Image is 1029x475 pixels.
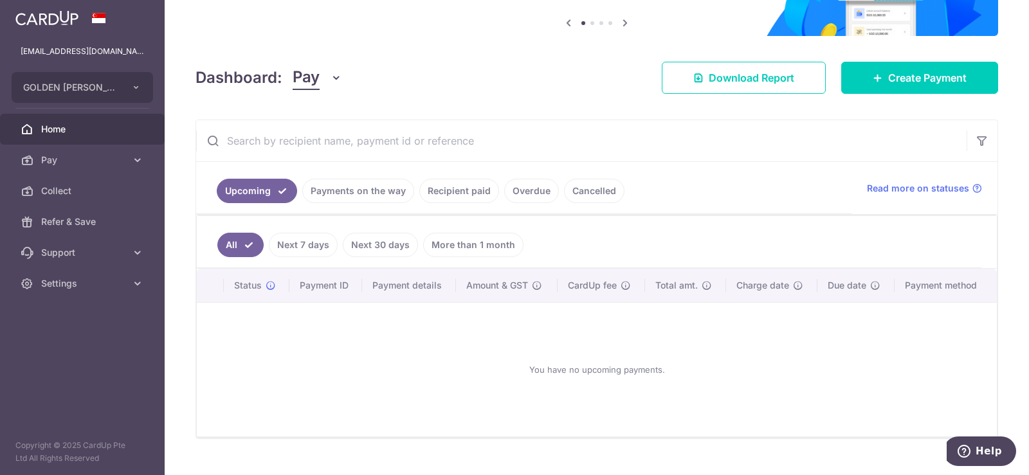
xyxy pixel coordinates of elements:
[217,233,264,257] a: All
[41,215,126,228] span: Refer & Save
[21,45,144,58] p: [EMAIL_ADDRESS][DOMAIN_NAME]
[947,436,1016,469] iframe: Opens a widget where you can find more information
[568,279,617,292] span: CardUp fee
[234,279,262,292] span: Status
[41,123,126,136] span: Home
[564,179,624,203] a: Cancelled
[888,70,967,85] span: Create Payment
[466,279,528,292] span: Amount & GST
[828,279,866,292] span: Due date
[196,120,967,161] input: Search by recipient name, payment id or reference
[419,179,499,203] a: Recipient paid
[41,184,126,197] span: Collect
[23,81,118,94] span: GOLDEN [PERSON_NAME] MARKETING
[362,269,457,302] th: Payment details
[662,62,826,94] a: Download Report
[736,279,789,292] span: Charge date
[12,72,153,103] button: GOLDEN [PERSON_NAME] MARKETING
[212,313,981,426] div: You have no upcoming payments.
[867,182,969,195] span: Read more on statuses
[504,179,559,203] a: Overdue
[343,233,418,257] a: Next 30 days
[655,279,698,292] span: Total amt.
[293,66,320,90] span: Pay
[269,233,338,257] a: Next 7 days
[15,10,78,26] img: CardUp
[289,269,362,302] th: Payment ID
[895,269,997,302] th: Payment method
[867,182,982,195] a: Read more on statuses
[41,277,126,290] span: Settings
[293,66,342,90] button: Pay
[217,179,297,203] a: Upcoming
[423,233,524,257] a: More than 1 month
[841,62,998,94] a: Create Payment
[196,66,282,89] h4: Dashboard:
[709,70,794,85] span: Download Report
[41,246,126,259] span: Support
[302,179,414,203] a: Payments on the way
[41,154,126,166] span: Pay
